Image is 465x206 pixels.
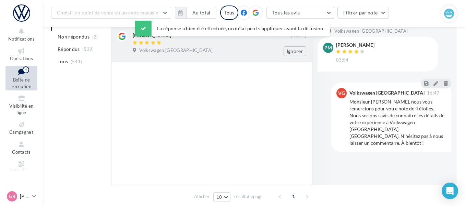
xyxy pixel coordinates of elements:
[5,66,37,91] a: Boîte de réception1
[82,46,94,52] span: (539)
[5,26,37,43] button: Notifications
[8,169,35,174] span: Médiathèque
[5,190,37,203] a: Gr [PERSON_NAME]
[133,32,171,39] div: [PERSON_NAME]
[23,66,29,73] div: 1
[213,192,231,202] button: 10
[5,46,37,63] a: Opérations
[336,57,349,63] span: 03:54
[216,194,222,200] span: 10
[442,183,458,199] div: Open Intercom Messenger
[51,7,171,19] button: Choisir un point de vente ou un code magasin
[12,149,31,155] span: Contacts
[349,90,425,95] div: Volkswagen [GEOGRAPHIC_DATA]
[5,93,37,117] a: Visibilité en ligne
[10,56,33,61] span: Opérations
[349,98,446,147] div: Monsieur [PERSON_NAME], nous vous remercions pour votre note de 4 étoiles. Nous serions ravis de ...
[175,7,216,19] button: Au total
[234,193,263,200] span: résultats/page
[12,77,31,89] span: Boîte de réception
[5,119,37,136] a: Campagnes
[57,10,158,15] span: Choisir un point de vente ou un code magasin
[337,7,389,19] button: Filtrer par note
[187,7,216,19] button: Au total
[334,28,408,34] span: Volkswagen [GEOGRAPHIC_DATA]
[71,59,82,64] span: (541)
[9,103,33,115] span: Visibilité en ligne
[58,46,80,53] span: Répondus
[139,47,213,54] span: Volkswagen [GEOGRAPHIC_DATA]
[9,193,15,200] span: Gr
[266,7,335,19] button: Tous les avis
[92,34,98,40] span: (2)
[20,193,29,200] p: [PERSON_NAME]
[8,36,35,42] span: Notifications
[338,90,345,97] span: VG
[427,91,440,95] span: 16:47
[135,21,330,36] div: La réponse a bien été effectuée, un délai peut s’appliquer avant la diffusion.
[9,129,34,135] span: Campagnes
[284,46,306,56] button: Ignorer
[336,43,374,47] div: [PERSON_NAME]
[58,33,90,40] span: Non répondus
[194,193,210,200] span: Afficher
[5,159,37,176] a: Médiathèque
[5,139,37,156] a: Contacts
[288,191,299,202] span: 1
[324,44,332,51] span: pm
[272,10,300,15] span: Tous les avis
[220,6,238,20] div: Tous
[58,58,68,65] span: Tous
